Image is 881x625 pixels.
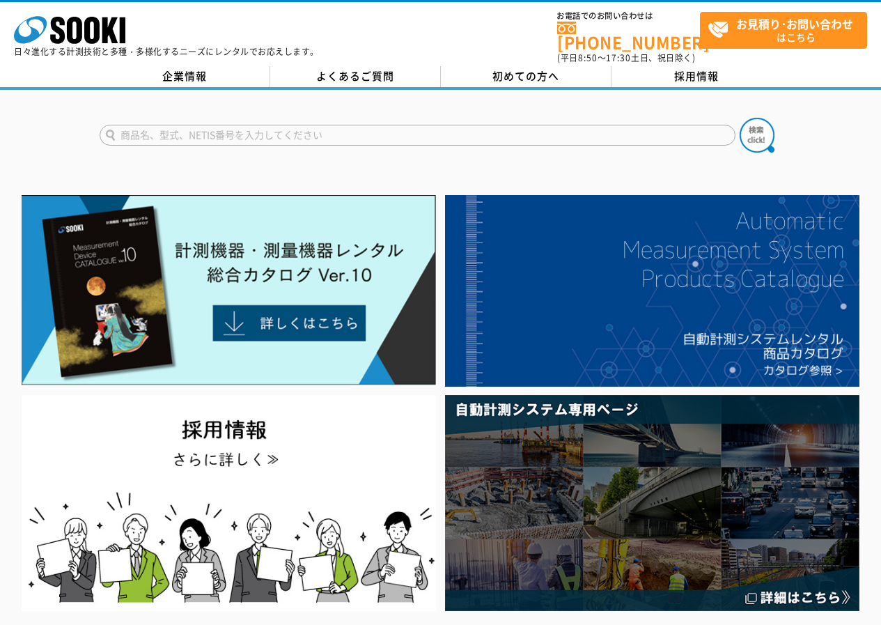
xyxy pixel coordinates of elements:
[606,52,631,64] span: 17:30
[740,118,774,153] img: btn_search.png
[557,52,695,64] span: (平日 ～ 土日、祝日除く)
[100,66,270,87] a: 企業情報
[100,125,735,146] input: 商品名、型式、NETIS番号を入力してください
[441,66,611,87] a: 初めての方へ
[708,13,866,47] span: はこちら
[611,66,782,87] a: 採用情報
[736,15,853,32] strong: お見積り･お問い合わせ
[270,66,441,87] a: よくあるご質問
[22,195,436,385] img: Catalog Ver10
[445,195,859,387] img: 自動計測システムカタログ
[22,395,436,610] img: SOOKI recruit
[492,68,559,84] span: 初めての方へ
[700,12,867,49] a: お見積り･お問い合わせはこちら
[557,12,700,20] span: お電話でのお問い合わせは
[445,395,859,610] img: 自動計測システム専用ページ
[578,52,598,64] span: 8:50
[557,22,700,50] a: [PHONE_NUMBER]
[14,47,319,56] p: 日々進化する計測技術と多種・多様化するニーズにレンタルでお応えします。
